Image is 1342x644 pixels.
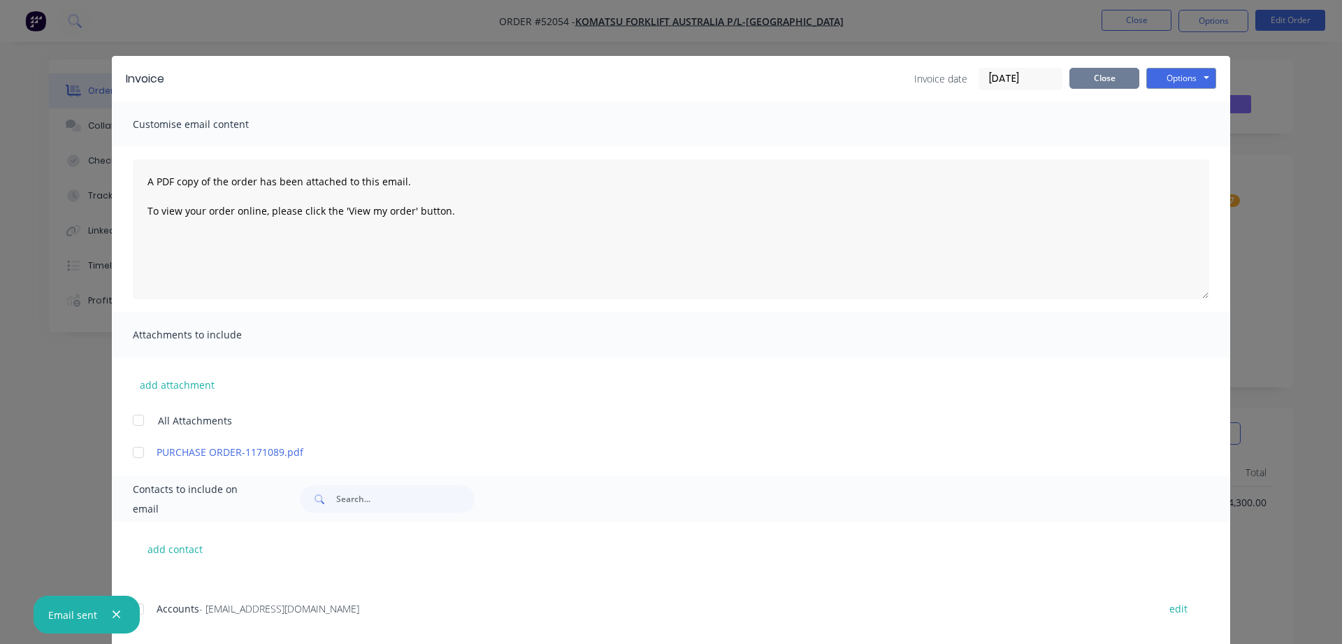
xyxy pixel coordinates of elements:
[48,608,97,622] div: Email sent
[126,71,164,87] div: Invoice
[133,159,1209,299] textarea: A PDF copy of the order has been attached to this email. To view your order online, please click ...
[1146,68,1216,89] button: Options
[158,413,232,428] span: All Attachments
[1161,599,1196,618] button: edit
[133,325,287,345] span: Attachments to include
[1069,68,1139,89] button: Close
[133,115,287,134] span: Customise email content
[157,445,1144,459] a: PURCHASE ORDER-1171089.pdf
[133,374,222,395] button: add attachment
[157,602,199,615] span: Accounts
[914,71,967,86] span: Invoice date
[133,538,217,559] button: add contact
[336,485,475,513] input: Search...
[199,602,359,615] span: - [EMAIL_ADDRESS][DOMAIN_NAME]
[133,480,265,519] span: Contacts to include on email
